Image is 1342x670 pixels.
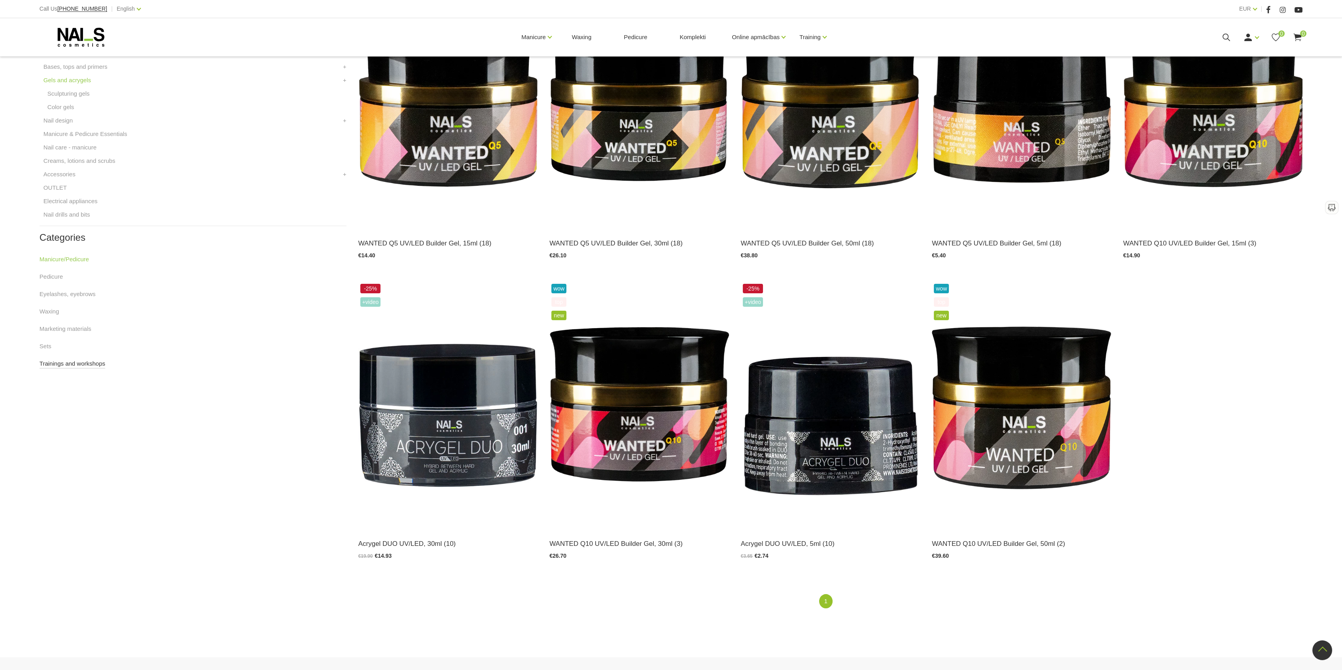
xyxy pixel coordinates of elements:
a: WANTED Q10 UV/LED Builder Gel, 50ml (2) [932,538,1111,549]
a: Nail drills and bits [44,210,90,219]
a: WANTED Q10 UV/LED Builder Gel, 15ml (3) [1123,238,1303,249]
span: €2.74 [755,553,768,559]
img: The team of NAI_S cosmetics specialists has created a gel that has been WANTED for long time by n... [549,282,729,528]
a: Nail care - manicure [44,143,97,152]
span: €14.93 [375,553,392,559]
span: €39.60 [932,553,949,559]
span: +Video [360,297,381,307]
a: Marketing materials [40,324,91,334]
a: + [343,170,346,179]
a: + [343,75,346,85]
a: Komplekti [673,18,712,56]
span: €19.90 [358,553,373,559]
a: Eyelashes, eyebrows [40,289,96,299]
a: Manicure & Pedicure Essentials [44,129,127,139]
a: Pedicure [40,272,63,281]
span: wow [551,284,566,293]
a: English [117,4,135,13]
a: Color gels [47,102,74,112]
a: Acrygel DUO UV/LED, 30ml (10) [358,538,538,549]
nav: catalog-product-list [358,594,1303,609]
a: + [343,62,346,72]
span: €3.65 [741,553,753,559]
a: Waxing [40,307,59,316]
a: Nail design [44,116,73,125]
a: Sets [40,342,51,351]
a: Sculpturing gels [47,89,90,98]
span: €14.40 [358,252,375,259]
a: WANTED Q5 UV/LED Builder Gel, 30ml (18) [549,238,729,249]
a: Accessories [44,170,76,179]
a: 0 [1293,32,1302,42]
span: -25% [743,284,763,293]
img: The team of NAI_S cosmetics specialists has created a gel that has been WANTED for long time by n... [932,282,1111,528]
span: new [934,311,949,320]
a: Pedicure [617,18,653,56]
a: WANTED Q5 UV/LED Builder Gel, 5ml (18) [932,238,1111,249]
a: Manicure [521,21,546,53]
a: Bases, tops and primers [44,62,108,72]
span: | [111,4,113,14]
span: -25% [360,284,381,293]
a: EUR [1239,4,1251,13]
span: top [934,297,949,307]
a: 1 [819,594,833,609]
a: WANTED Q5 UV/LED Builder Gel, 15ml (18) [358,238,538,249]
a: Electrical appliances [44,196,98,206]
a: Waxing [566,18,598,56]
span: wow [934,284,949,293]
a: Gels and acrygels [44,75,91,85]
a: WANTED Q10 UV/LED Builder Gel, 30ml (3) [549,538,729,549]
span: €5.40 [932,252,946,259]
a: + [343,116,346,125]
span: | [1261,4,1263,14]
span: 0 [1300,30,1306,37]
a: Manicure/Pedicure [40,255,89,264]
img: WHAT IS Acrygel DUO? And what problems does it solve?• Combines the properties of flexible acryge... [358,282,538,528]
span: new [551,311,566,320]
span: 0 [1278,30,1285,37]
span: €38.80 [741,252,758,259]
a: Online apmācības [732,21,780,53]
a: OUTLET [44,183,67,193]
a: Trainings and workshops [40,359,105,368]
span: €26.10 [549,252,566,259]
a: WANTED Q5 UV/LED Builder Gel, 50ml (18) [741,238,920,249]
h2: Categories [40,232,346,243]
span: +Video [743,297,763,307]
div: Call Us [40,4,107,14]
a: 0 [1271,32,1281,42]
span: €14.90 [1123,252,1140,259]
span: €26.70 [549,553,566,559]
a: Training [799,21,821,53]
span: top [551,297,566,307]
a: Acrygel DUO UV/LED, 5ml (10) [741,538,920,549]
a: [PHONE_NUMBER] [57,6,107,12]
a: Creams, lotions and scrubs [44,156,115,166]
img: WHAT IS DUO GEL? And what problems does it solve?• Combines the properties of flexible acrygel, d... [741,282,920,528]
